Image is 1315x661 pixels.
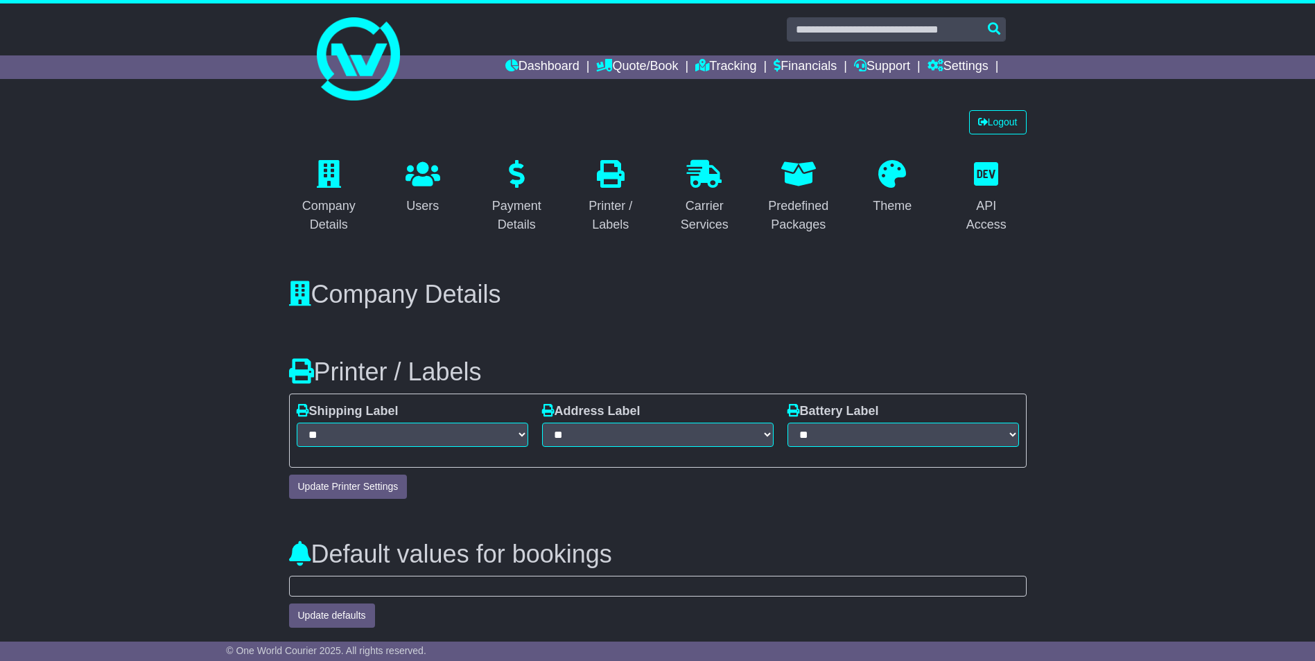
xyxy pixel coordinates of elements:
[946,155,1027,239] a: API Access
[928,55,989,79] a: Settings
[289,358,1027,386] h3: Printer / Labels
[767,197,830,234] div: Predefined Packages
[297,404,399,419] label: Shipping Label
[955,197,1018,234] div: API Access
[674,197,736,234] div: Carrier Services
[969,110,1027,134] a: Logout
[397,155,449,220] a: Users
[289,603,375,628] button: Update defaults
[477,155,557,239] a: Payment Details
[695,55,756,79] a: Tracking
[758,155,839,239] a: Predefined Packages
[665,155,745,239] a: Carrier Services
[774,55,837,79] a: Financials
[486,197,548,234] div: Payment Details
[571,155,651,239] a: Printer / Labels
[787,404,879,419] label: Battery Label
[289,281,1027,308] h3: Company Details
[289,155,369,239] a: Company Details
[542,404,641,419] label: Address Label
[873,197,912,215] div: Theme
[596,55,678,79] a: Quote/Book
[854,55,910,79] a: Support
[406,197,440,215] div: Users
[580,197,642,234] div: Printer / Labels
[226,645,426,656] span: © One World Courier 2025. All rights reserved.
[505,55,580,79] a: Dashboard
[289,540,1027,568] h3: Default values for bookings
[298,197,360,234] div: Company Details
[289,475,408,499] button: Update Printer Settings
[864,155,921,220] a: Theme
